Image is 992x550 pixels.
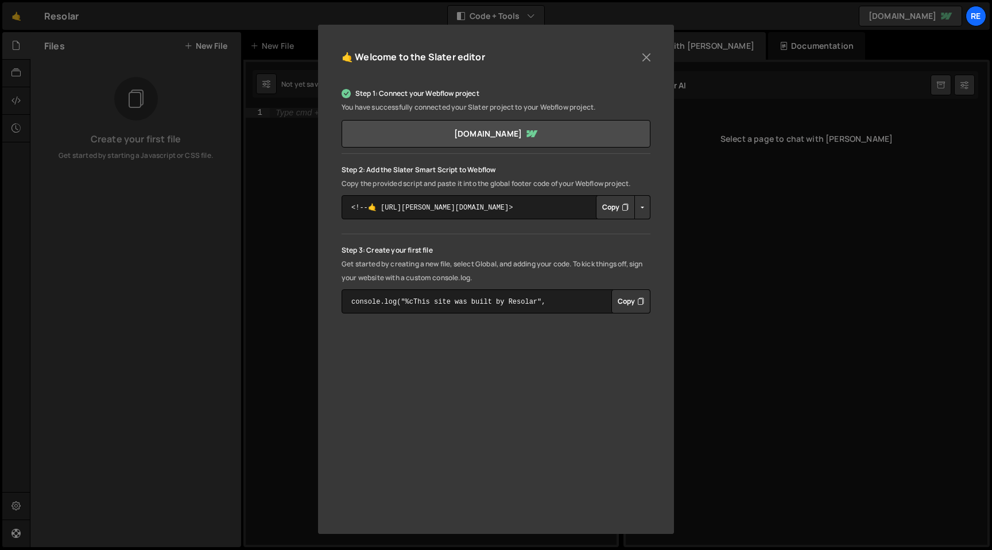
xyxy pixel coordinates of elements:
[342,257,650,285] p: Get started by creating a new file, select Global, and adding your code. To kick things off, sign...
[611,289,650,313] div: Button group with nested dropdown
[342,163,650,177] p: Step 2: Add the Slater Smart Script to Webflow
[342,339,650,513] iframe: YouTube video player
[596,195,650,219] div: Button group with nested dropdown
[342,87,650,100] p: Step 1: Connect your Webflow project
[342,120,650,148] a: [DOMAIN_NAME]
[966,6,986,26] a: Re
[342,48,485,66] h5: 🤙 Welcome to the Slater editor
[342,289,650,313] textarea: console.log("%cThis site was built by Resolar", "background:blue;color:#fff;padding: 8px;");
[611,289,650,313] button: Copy
[342,177,650,191] p: Copy the provided script and paste it into the global footer code of your Webflow project.
[342,195,650,219] textarea: <!--🤙 [URL][PERSON_NAME][DOMAIN_NAME]> <script>document.addEventListener("DOMContentLoaded", func...
[638,49,655,66] button: Close
[596,195,635,219] button: Copy
[342,100,650,114] p: You have successfully connected your Slater project to your Webflow project.
[342,243,650,257] p: Step 3: Create your first file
